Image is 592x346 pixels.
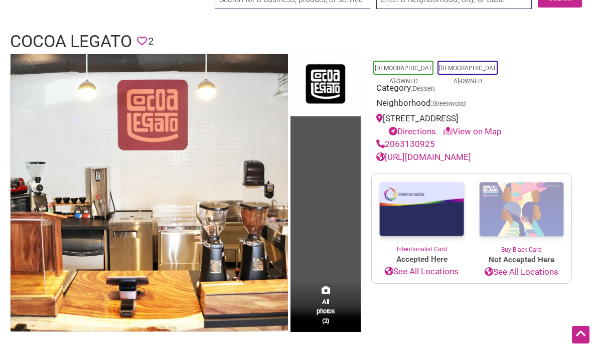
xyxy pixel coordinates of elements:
[372,174,472,254] a: Intentionalist Card
[317,297,335,325] span: All photos (2)
[572,326,589,343] div: Scroll Back to Top
[472,254,571,266] span: Not Accepted Here
[433,101,466,107] span: Greenwood
[376,82,567,97] div: Category:
[372,174,472,245] img: Intentionalist Card
[11,54,288,331] img: Cocoa Legato
[376,112,567,138] div: [STREET_ADDRESS]
[376,152,471,162] a: [URL][DOMAIN_NAME]
[439,65,496,85] a: [DEMOGRAPHIC_DATA]-Owned
[472,174,571,245] img: Buy Black Card
[443,126,502,136] a: View on Map
[375,65,432,85] a: [DEMOGRAPHIC_DATA]-Owned
[472,266,571,279] a: See All Locations
[372,265,472,278] a: See All Locations
[413,85,435,92] a: Dessert
[10,30,132,54] h1: Cocoa Legato
[376,139,435,149] a: 2063130925
[472,174,571,254] a: Buy Black Card
[372,254,472,265] span: Accepted Here
[148,34,154,49] span: 2
[376,97,567,112] div: Neighborhood:
[389,126,436,136] a: Directions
